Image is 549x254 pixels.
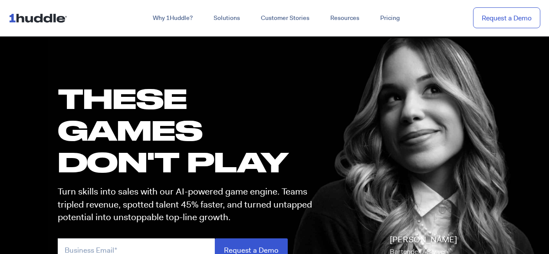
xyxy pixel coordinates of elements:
[370,10,410,26] a: Pricing
[58,185,320,224] p: Turn skills into sales with our AI-powered game engine. Teams tripled revenue, spotted talent 45%...
[250,10,320,26] a: Customer Stories
[320,10,370,26] a: Resources
[9,10,71,26] img: ...
[58,82,320,178] h1: these GAMES DON'T PLAY
[203,10,250,26] a: Solutions
[473,7,540,29] a: Request a Demo
[142,10,203,26] a: Why 1Huddle?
